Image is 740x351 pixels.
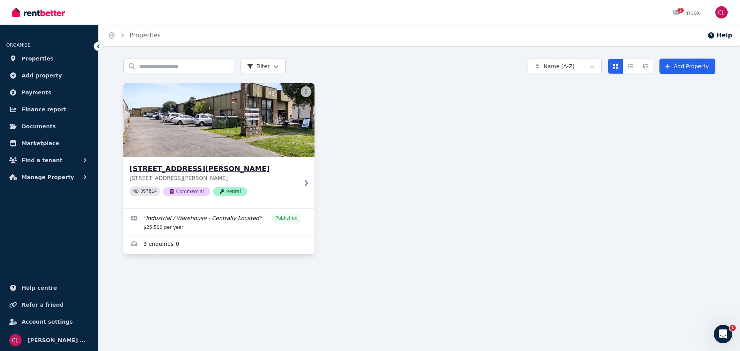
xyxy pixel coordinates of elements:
span: Account settings [22,317,73,326]
span: Properties [22,54,54,63]
span: Refer a friend [22,300,64,309]
span: Documents [22,122,56,131]
span: 1 [730,325,736,331]
div: View options [608,59,653,74]
a: Finance report [6,102,92,117]
span: Finance report [22,105,66,114]
a: Properties [6,51,92,66]
p: [STREET_ADDRESS][PERSON_NAME] [129,174,298,182]
button: Manage Property [6,170,92,185]
a: Payments [6,85,92,100]
nav: Breadcrumb [99,25,170,46]
span: Find a tenant [22,156,62,165]
button: Compact list view [623,59,638,74]
span: Commercial [163,187,210,196]
img: Cheryl & Dave Lambert [9,334,22,346]
span: Help centre [22,283,57,292]
code: 397814 [140,189,157,194]
a: Refer a friend [6,297,92,312]
img: Cheryl & Dave Lambert [715,6,728,18]
a: Add Property [659,59,715,74]
small: PID [133,189,139,193]
a: 2/42 Burgess Rd, Bayswater North[STREET_ADDRESS][PERSON_NAME][STREET_ADDRESS][PERSON_NAME]PID 397... [123,83,314,208]
a: Help centre [6,280,92,296]
button: Card view [608,59,623,74]
span: 2 [678,8,684,13]
span: Rental [213,187,247,196]
a: Account settings [6,314,92,329]
h3: [STREET_ADDRESS][PERSON_NAME] [129,163,298,174]
span: ORGANISE [6,42,30,48]
div: Inbox [673,9,700,17]
a: Enquiries for 2/42 Burgess Rd, Bayswater North [123,235,314,254]
a: Marketplace [6,136,92,151]
iframe: Intercom live chat [714,325,732,343]
button: Filter [240,59,286,74]
span: Name (A-Z) [543,62,575,70]
button: Expanded list view [638,59,653,74]
a: Add property [6,68,92,83]
img: RentBetter [12,7,65,18]
img: 2/42 Burgess Rd, Bayswater North [119,81,320,159]
a: Properties [129,32,161,39]
span: Filter [247,62,270,70]
button: Help [707,31,732,40]
span: Add property [22,71,62,80]
span: Manage Property [22,173,74,182]
span: [PERSON_NAME] & [PERSON_NAME] [28,336,89,345]
a: Edit listing: Industrial / Warehouse - Centrally Located [123,209,314,235]
span: Marketplace [22,139,59,148]
button: Find a tenant [6,153,92,168]
a: Documents [6,119,92,134]
button: More options [301,86,311,97]
button: Name (A-Z) [528,59,602,74]
span: Payments [22,88,51,97]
